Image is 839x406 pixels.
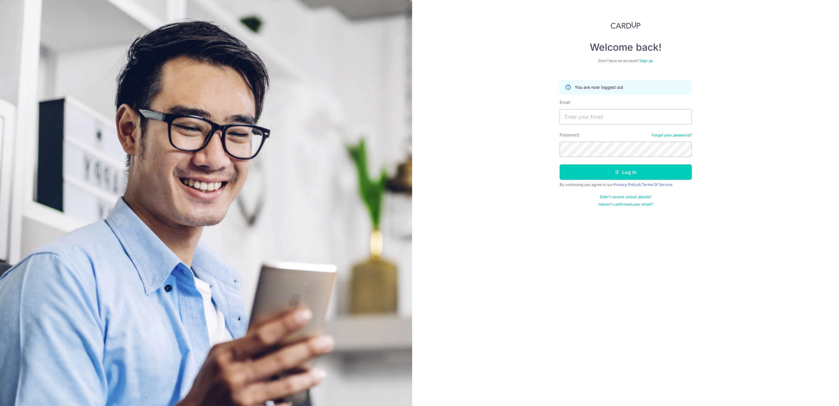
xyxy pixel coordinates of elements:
a: Sign up [640,58,653,63]
a: Privacy Policy [613,182,639,187]
button: Log in [560,164,692,180]
label: Email [560,99,570,105]
a: Forgot your password? [652,133,692,138]
div: Don’t have an account? [560,58,692,63]
img: CardUp Logo [611,22,641,29]
input: Enter your Email [560,109,692,124]
a: Didn't receive unlock details? [600,195,651,199]
a: Terms Of Service [642,182,672,187]
p: You are now logged out [575,84,623,90]
label: Password [560,132,579,138]
div: By continuing you agree to our & [560,182,692,187]
a: Haven't confirmed your email? [599,202,653,207]
h4: Welcome back! [560,41,692,53]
